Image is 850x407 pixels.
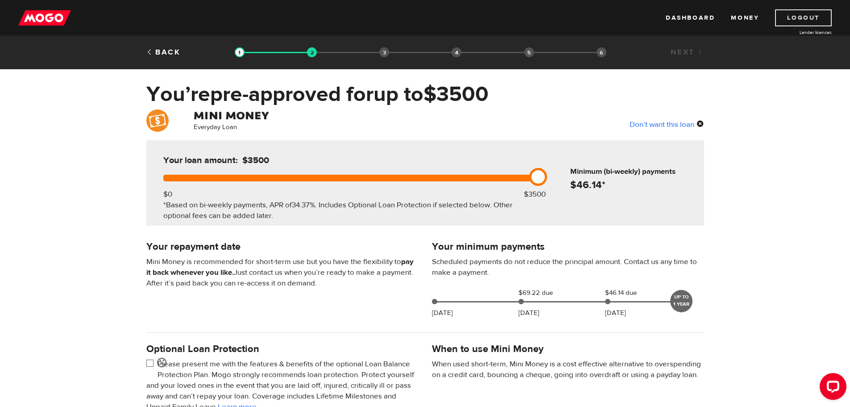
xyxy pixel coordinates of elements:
[146,47,181,57] a: Back
[570,179,701,191] h4: $
[671,47,704,57] a: Next
[292,200,315,210] span: 34.37%
[146,257,414,277] b: pay it back whenever you like.
[146,83,704,106] h1: You’re pre-approved for up to
[775,9,832,26] a: Logout
[666,9,715,26] a: Dashboard
[432,256,704,278] p: Scheduled payments do not reduce the principal amount. Contact us any time to make a payment.
[605,308,626,319] p: [DATE]
[163,155,345,166] h5: Your loan amount:
[605,288,650,298] span: $46.14 due
[163,200,535,221] div: *Based on bi-weekly payments, APR of . Includes Optional Loan Protection if selected below. Other...
[813,369,850,407] iframe: LiveChat chat widget
[146,359,158,370] input: <span class="smiley-face happy"></span>
[146,256,419,289] p: Mini Money is recommended for short-term use but you have the flexibility to Just contact us when...
[570,166,701,177] h6: Minimum (bi-weekly) payments
[432,240,704,253] h4: Your minimum payments
[524,189,546,200] div: $3500
[163,189,172,200] div: $0
[670,290,692,312] div: UP TO 1 YEAR
[146,240,419,253] h4: Your repayment date
[242,155,269,166] span: $3500
[731,9,759,26] a: Money
[630,118,704,130] div: Don’t want this loan
[146,343,419,355] h4: Optional Loan Protection
[235,47,245,57] img: transparent-188c492fd9eaac0f573672f40bb141c2.gif
[307,47,317,57] img: transparent-188c492fd9eaac0f573672f40bb141c2.gif
[432,343,543,355] h4: When to use Mini Money
[432,359,704,380] p: When used short-term, Mini Money is a cost effective alternative to overspending on a credit card...
[576,178,602,191] span: 46.14
[518,308,539,319] p: [DATE]
[518,288,563,298] span: $69.22 due
[432,308,453,319] p: [DATE]
[765,29,832,36] a: Lender licences
[423,81,489,108] span: $3500
[18,9,71,26] img: mogo_logo-11ee424be714fa7cbb0f0f49df9e16ec.png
